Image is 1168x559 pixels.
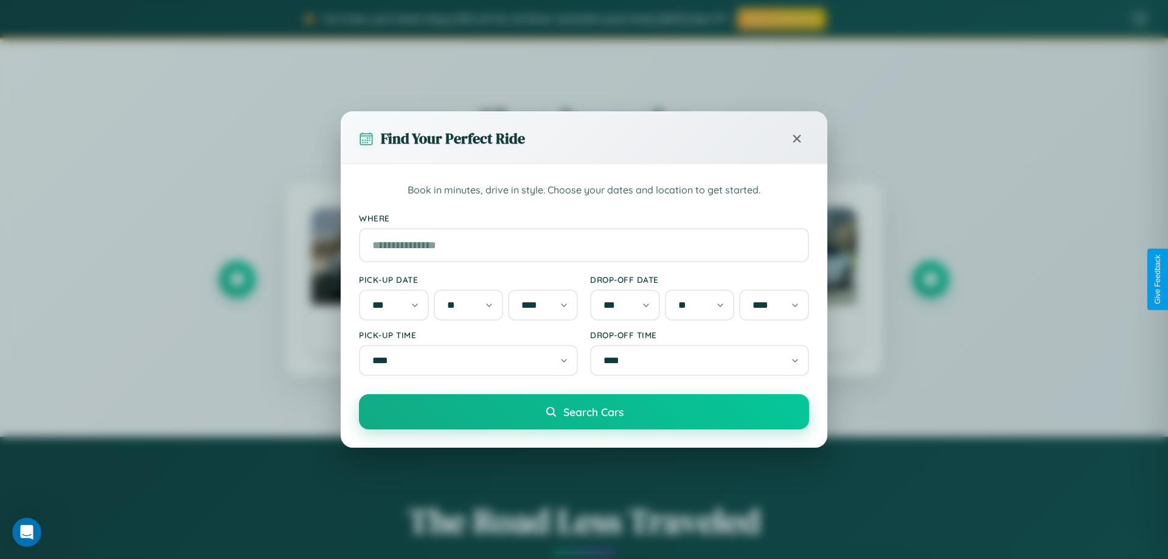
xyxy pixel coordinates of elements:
label: Drop-off Time [590,330,809,340]
span: Search Cars [563,405,624,418]
h3: Find Your Perfect Ride [381,128,525,148]
label: Where [359,213,809,223]
label: Drop-off Date [590,274,809,285]
p: Book in minutes, drive in style. Choose your dates and location to get started. [359,182,809,198]
button: Search Cars [359,394,809,429]
label: Pick-up Date [359,274,578,285]
label: Pick-up Time [359,330,578,340]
